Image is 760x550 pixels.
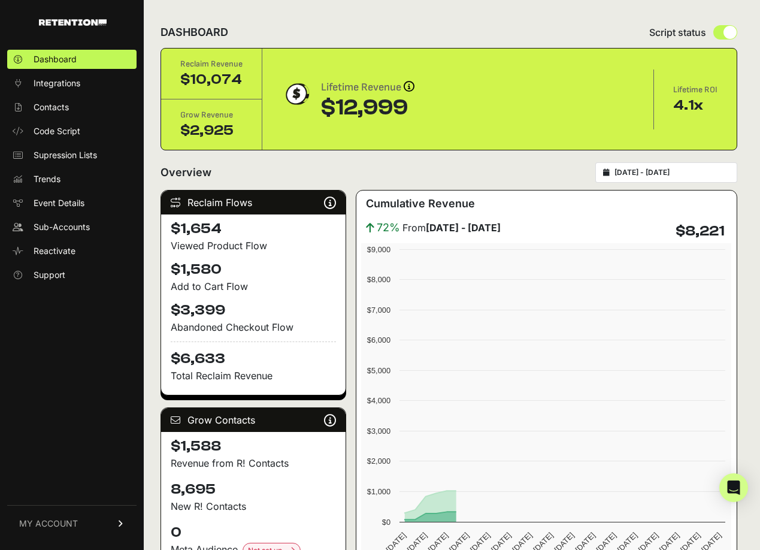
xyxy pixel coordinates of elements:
[402,220,501,235] span: From
[7,98,137,117] a: Contacts
[39,19,107,26] img: Retention.com
[171,499,336,513] p: New R! Contacts
[7,241,137,261] a: Reactivate
[171,342,336,368] h4: $6,633
[321,96,414,120] div: $12,999
[367,366,390,375] text: $5,000
[180,70,243,89] div: $10,074
[367,275,390,284] text: $8,000
[367,396,390,405] text: $4,000
[7,146,137,165] a: Supression Lists
[34,221,90,233] span: Sub-Accounts
[171,301,336,320] h4: $3,399
[7,505,137,542] a: MY ACCOUNT
[171,279,336,294] div: Add to Cart Flow
[180,121,243,140] div: $2,925
[171,368,336,383] p: Total Reclaim Revenue
[180,109,243,121] div: Grow Revenue
[34,53,77,65] span: Dashboard
[171,437,336,456] h4: $1,588
[161,191,346,214] div: Reclaim Flows
[171,456,336,470] p: Revenue from R! Contacts
[377,219,400,236] span: 72%
[676,222,725,241] h4: $8,221
[34,269,65,281] span: Support
[719,473,748,502] div: Open Intercom Messenger
[673,84,717,96] div: Lifetime ROI
[366,195,475,212] h3: Cumulative Revenue
[161,164,211,181] h2: Overview
[34,245,75,257] span: Reactivate
[7,265,137,285] a: Support
[367,306,390,315] text: $7,000
[34,173,60,185] span: Trends
[34,125,80,137] span: Code Script
[171,480,336,499] h4: 8,695
[673,96,717,115] div: 4.1x
[161,24,228,41] h2: DASHBOARD
[281,79,311,109] img: dollar-coin-05c43ed7efb7bc0c12610022525b4bbbb207c7efeef5aecc26f025e68dcafac9.png
[367,336,390,344] text: $6,000
[7,50,137,69] a: Dashboard
[382,518,390,527] text: $0
[367,457,390,466] text: $2,000
[161,408,346,432] div: Grow Contacts
[7,74,137,93] a: Integrations
[171,238,336,253] div: Viewed Product Flow
[34,197,84,209] span: Event Details
[171,260,336,279] h4: $1,580
[321,79,414,96] div: Lifetime Revenue
[171,219,336,238] h4: $1,654
[367,245,390,254] text: $9,000
[34,77,80,89] span: Integrations
[34,101,69,113] span: Contacts
[171,523,336,542] h4: 0
[7,122,137,141] a: Code Script
[19,518,78,530] span: MY ACCOUNT
[7,170,137,189] a: Trends
[649,25,706,40] span: Script status
[7,194,137,213] a: Event Details
[34,149,97,161] span: Supression Lists
[180,58,243,70] div: Reclaim Revenue
[171,320,336,334] div: Abandoned Checkout Flow
[7,217,137,237] a: Sub-Accounts
[367,427,390,436] text: $3,000
[367,487,390,496] text: $1,000
[426,222,501,234] strong: [DATE] - [DATE]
